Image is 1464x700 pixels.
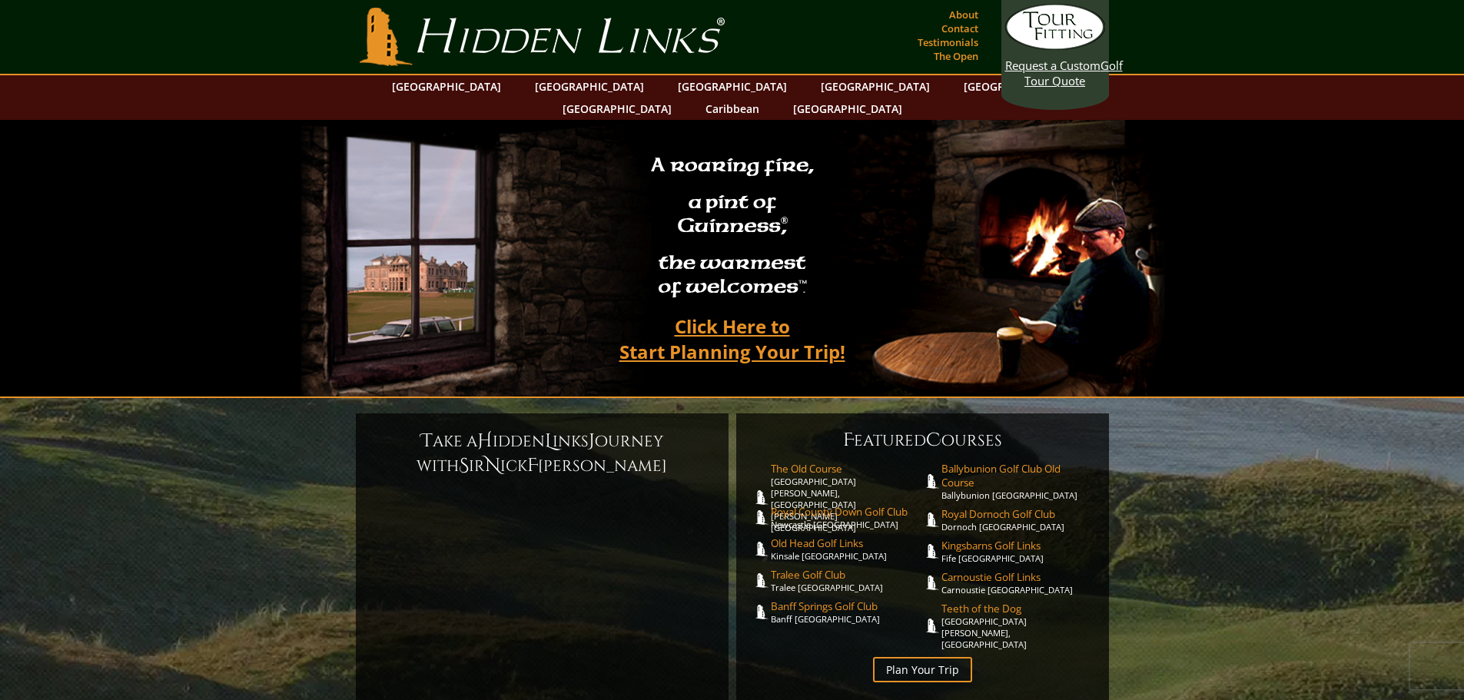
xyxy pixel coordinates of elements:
[843,428,854,453] span: F
[941,570,1094,595] a: Carnoustie Golf LinksCarnoustie [GEOGRAPHIC_DATA]
[941,507,1094,532] a: Royal Dornoch Golf ClubDornoch [GEOGRAPHIC_DATA]
[670,75,795,98] a: [GEOGRAPHIC_DATA]
[771,568,923,593] a: Tralee Golf ClubTralee [GEOGRAPHIC_DATA]
[545,429,553,453] span: L
[785,98,910,120] a: [GEOGRAPHIC_DATA]
[771,599,923,613] span: Banff Springs Golf Club
[485,453,500,478] span: N
[941,539,1094,564] a: Kingsbarns Golf LinksFife [GEOGRAPHIC_DATA]
[941,602,1094,650] a: Teeth of the Dog[GEOGRAPHIC_DATA][PERSON_NAME], [GEOGRAPHIC_DATA]
[941,539,1094,552] span: Kingsbarns Golf Links
[641,147,824,308] h2: A roaring fire, a pint of Guinness , the warmest of welcomes™.
[589,429,595,453] span: J
[956,75,1081,98] a: [GEOGRAPHIC_DATA]
[771,568,923,582] span: Tralee Golf Club
[771,536,923,550] span: Old Head Golf Links
[555,98,679,120] a: [GEOGRAPHIC_DATA]
[914,32,982,53] a: Testimonials
[384,75,509,98] a: [GEOGRAPHIC_DATA]
[771,505,923,530] a: Royal County Down Golf ClubNewcastle [GEOGRAPHIC_DATA]
[771,462,923,476] span: The Old Course
[477,429,493,453] span: H
[752,428,1094,453] h6: eatured ourses
[698,98,767,120] a: Caribbean
[1005,4,1105,88] a: Request a CustomGolf Tour Quote
[941,507,1094,521] span: Royal Dornoch Golf Club
[1005,58,1100,73] span: Request a Custom
[941,570,1094,584] span: Carnoustie Golf Links
[771,599,923,625] a: Banff Springs Golf ClubBanff [GEOGRAPHIC_DATA]
[527,453,538,478] span: F
[771,462,923,533] a: The Old Course[GEOGRAPHIC_DATA][PERSON_NAME], [GEOGRAPHIC_DATA][PERSON_NAME] [GEOGRAPHIC_DATA]
[945,4,982,25] a: About
[604,308,861,370] a: Click Here toStart Planning Your Trip!
[941,462,1094,489] span: Ballybunion Golf Club Old Course
[371,429,713,478] h6: ake a idden inks ourney with ir ick [PERSON_NAME]
[930,45,982,67] a: The Open
[938,18,982,39] a: Contact
[941,462,1094,501] a: Ballybunion Golf Club Old CourseBallybunion [GEOGRAPHIC_DATA]
[813,75,938,98] a: [GEOGRAPHIC_DATA]
[459,453,469,478] span: S
[926,428,941,453] span: C
[527,75,652,98] a: [GEOGRAPHIC_DATA]
[873,657,972,682] a: Plan Your Trip
[421,429,433,453] span: T
[941,602,1094,615] span: Teeth of the Dog
[771,536,923,562] a: Old Head Golf LinksKinsale [GEOGRAPHIC_DATA]
[771,505,923,519] span: Royal County Down Golf Club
